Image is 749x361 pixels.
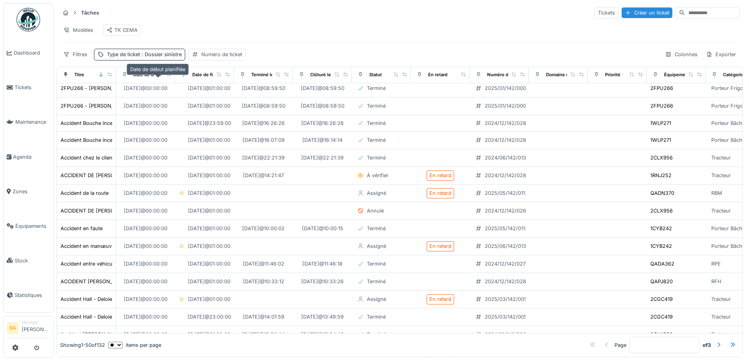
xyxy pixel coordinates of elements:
div: Tracteur [711,207,731,214]
div: Terminé [367,154,386,161]
div: 2024/12/142/02662 [485,207,532,214]
div: Accident en faute [61,225,103,232]
div: [DATE] @ 10:33:12 [243,278,284,285]
div: Accident Bouche incendie ([PERSON_NAME]) [61,136,170,144]
div: Assigné [367,189,386,197]
div: [DATE] @ 23:00:00 [188,313,231,321]
div: Showing 1 - 50 of 132 [60,341,105,349]
div: [DATE] @ 16:26:26 [301,119,344,127]
div: 1CYB242 [650,242,672,250]
div: Terminé [367,136,386,144]
div: Terminé [367,313,386,321]
div: 2CLX956 [650,331,673,338]
div: [DATE] @ 00:00:00 [124,189,167,197]
div: [DATE] @ 01:00:00 [188,260,230,268]
div: Terminé [367,119,386,127]
a: Dashboard [4,36,53,70]
div: [DATE] @ 00:00:00 [124,260,167,268]
div: 1WLP271 [650,136,671,144]
div: [DATE] @ 01:00:00 [188,295,230,303]
span: Zones [13,188,50,195]
div: Tracteur [711,154,731,161]
div: En retard [429,172,451,179]
div: Tracteur [711,331,731,338]
div: Tracteur [711,313,731,321]
div: 2024/06/142/01326 [485,154,532,161]
strong: Tâches [78,9,102,16]
div: Filtres [60,49,91,60]
div: Titre [74,71,84,78]
div: 2CGC419 [650,295,673,303]
div: ACCIDENT [PERSON_NAME] DU [DATE] [61,278,157,285]
div: [DATE] @ 16:07:09 [243,136,285,144]
div: 2CLX956 [650,154,673,161]
div: [DATE] @ 00:00:00 [124,242,167,250]
div: [DATE] @ 08:59:50 [301,102,344,110]
div: [DATE] @ 00:00:00 [124,136,167,144]
div: Porteur Bâché [711,225,745,232]
div: 2024/12/142/02814 [485,172,531,179]
div: Priorité [605,71,620,78]
div: [DATE] @ 11:46:02 [243,260,284,268]
a: Maintenance [4,105,53,139]
div: [DATE] @ 01:00:00 [188,207,230,214]
div: 2025/05/142/01123 [485,189,531,197]
div: 2FPU266 - [PERSON_NAME] - retroviseur Bruxelles [61,102,186,110]
div: TK CEMA [107,26,138,34]
div: Modèles [60,24,97,36]
div: Équipement [664,71,690,78]
div: [DATE] @ 00:00:00 [124,313,167,321]
span: Agenda [13,153,50,161]
div: Domaine d'expertise [546,71,591,78]
div: Tracteur [711,172,731,179]
div: 2CLX956 [650,207,673,214]
div: En retard [429,242,451,250]
div: items per page [108,341,161,349]
div: [DATE] @ 01:00:00 [188,331,230,338]
div: Accident [PERSON_NAME] 05-12 à [GEOGRAPHIC_DATA] [61,331,199,338]
div: [DATE] @ 00:00:00 [124,119,167,127]
div: Accident de la route [61,189,109,197]
div: [DATE] @ 14:01:59 [243,313,284,321]
div: Assigné [367,242,386,250]
div: RBM [711,189,722,197]
div: [DATE] @ 00:00:00 [124,84,167,92]
div: [DATE] @ 08:59:50 [242,102,285,110]
span: Tickets [15,84,50,91]
div: 2025/01/142/00049 [485,84,532,92]
span: Stock [15,257,50,264]
div: [DATE] @ 10:00:15 [302,225,343,232]
span: : Dossier sinistre [140,51,182,57]
strong: of 3 [703,341,711,349]
div: 2024/12/142/02820 [485,136,532,144]
img: Badge_color-CXgf-gQk.svg [17,8,40,31]
div: [DATE] @ 10:33:26 [301,278,344,285]
div: Porteur Bâché [711,242,745,250]
li: BA [7,322,18,334]
div: Exporter [703,49,740,60]
div: [DATE] @ 00:00:00 [124,331,167,338]
span: Maintenance [15,118,50,126]
div: [DATE] @ 14:21:47 [243,172,284,179]
div: En retard [429,189,451,197]
div: 2CGC419 [650,313,673,321]
div: Page [615,341,626,349]
div: QAPJ820 [650,278,673,285]
div: Accident chez le client [61,154,114,161]
div: Créer un ticket [622,7,672,18]
a: BA Manager[PERSON_NAME] [7,319,50,338]
div: 1RNJ252 [650,172,672,179]
div: [DATE] @ 22:21:39 [301,154,344,161]
div: QADN370 [650,189,674,197]
div: [DATE] @ 08:59:50 [301,84,344,92]
div: Tickets [594,7,618,18]
div: [DATE] @ 13:49:59 [301,313,344,321]
div: RFH [711,278,721,285]
a: Équipements [4,209,53,243]
div: Colonnes [662,49,701,60]
div: [DATE] @ 01:00:00 [188,154,230,161]
a: Tickets [4,70,53,105]
div: 2025/03/142/00587 [485,313,533,321]
div: [DATE] @ 15:56:44 [242,331,285,338]
div: [DATE] @ 00:00:00 [124,207,167,214]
